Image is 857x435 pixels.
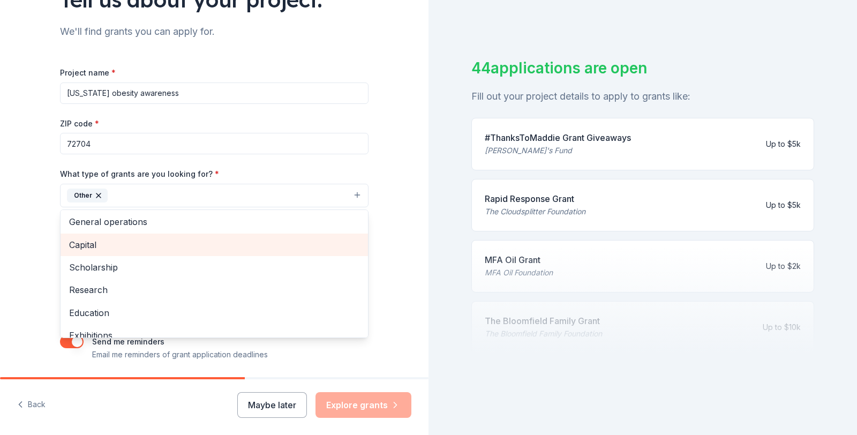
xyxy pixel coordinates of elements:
button: Other [60,184,369,207]
span: Exhibitions [69,328,359,342]
span: Scholarship [69,260,359,274]
div: Other [60,209,369,338]
span: Capital [69,238,359,252]
span: Education [69,306,359,320]
span: Research [69,283,359,297]
div: Other [67,189,108,202]
span: General operations [69,215,359,229]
